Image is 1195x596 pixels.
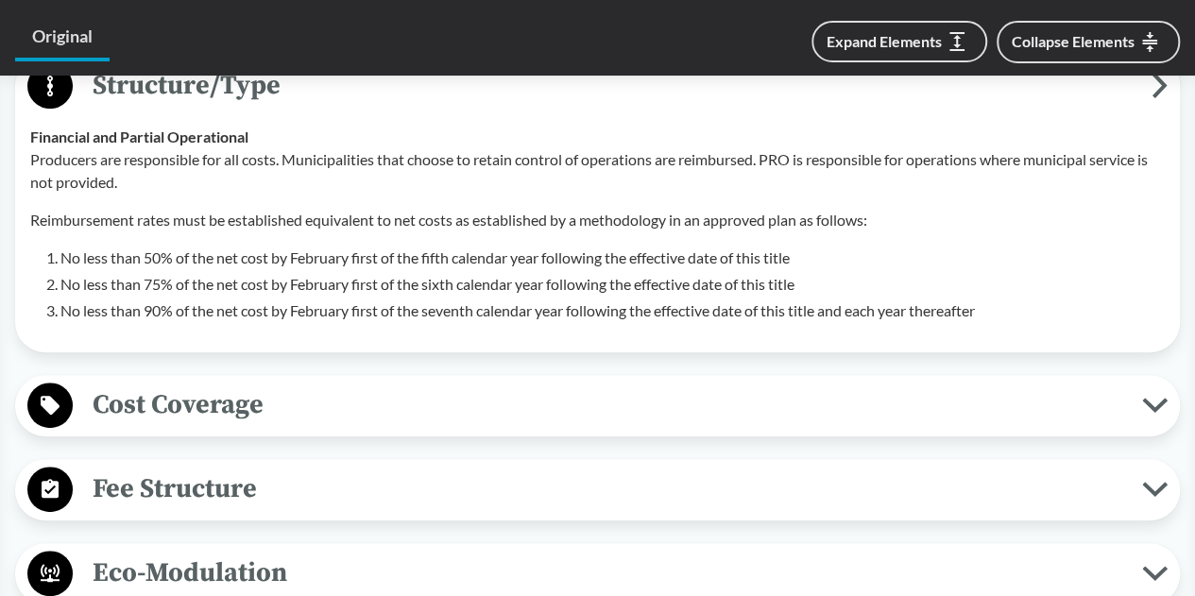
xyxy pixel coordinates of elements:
p: Reimbursement rates must be established equivalent to net costs as established by a methodology i... [30,209,1165,231]
li: No less than 75% of the net cost by February first of the sixth calendar year following the effec... [60,273,1165,296]
strong: Financial and Partial Operational [30,128,248,145]
button: Fee Structure [22,466,1173,514]
span: Cost Coverage [73,383,1142,426]
p: Producers are responsible for all costs. Municipalities that choose to retain control of operatio... [30,148,1165,194]
button: Collapse Elements [997,21,1180,63]
button: Expand Elements [811,21,987,62]
span: Fee Structure [73,468,1142,510]
span: Eco-Modulation [73,552,1142,594]
span: Structure/Type [73,64,1152,107]
a: Original [15,15,110,61]
button: Structure/Type [22,62,1173,111]
li: No less than 50% of the net cost by February first of the fifth calendar year following the effec... [60,247,1165,269]
button: Cost Coverage [22,382,1173,430]
li: No less than 90% of the net cost by February first of the seventh calendar year following the eff... [60,299,1165,322]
